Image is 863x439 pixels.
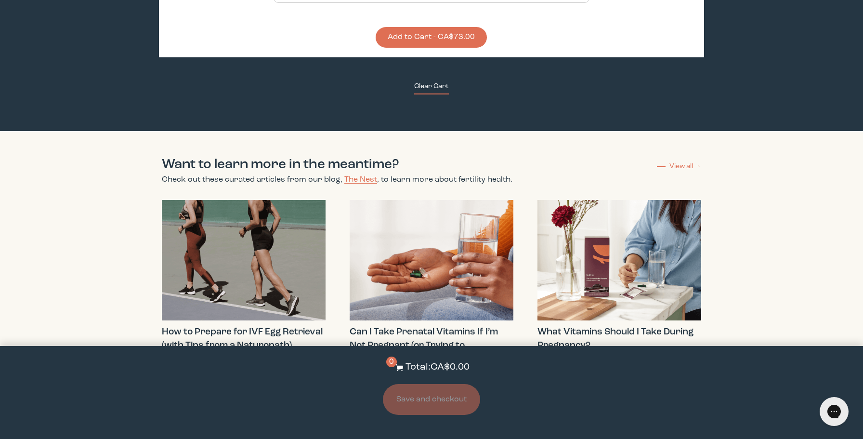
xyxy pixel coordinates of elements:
p: Total: CA$0.00 [405,360,470,374]
p: Check out these curated articles from our blog, , to learn more about fertility health. [162,174,512,186]
img: Can you take a prenatal even if you're not pregnant? [350,200,513,320]
button: Add to Cart - CA$73.00 [376,27,487,48]
strong: How to Prepare for IVF Egg Retrieval (with Tips from a Naturopath) [162,327,323,350]
strong: Can I Take Prenatal Vitamins If I’m Not Pregnant (or Trying to Conceive)? [350,327,498,364]
h2: Want to learn more in the meantime? [162,155,512,174]
button: Clear Cart [414,81,449,94]
iframe: Gorgias live chat messenger [815,394,853,429]
span: 0 [386,357,397,367]
a: View all → [657,161,701,171]
button: Save and checkout [383,384,480,415]
img: How to prep for IVF with tips from an ND [162,200,326,320]
strong: What Vitamins Should I Take During Pregnancy? [537,327,693,350]
a: The Nest [344,176,377,184]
